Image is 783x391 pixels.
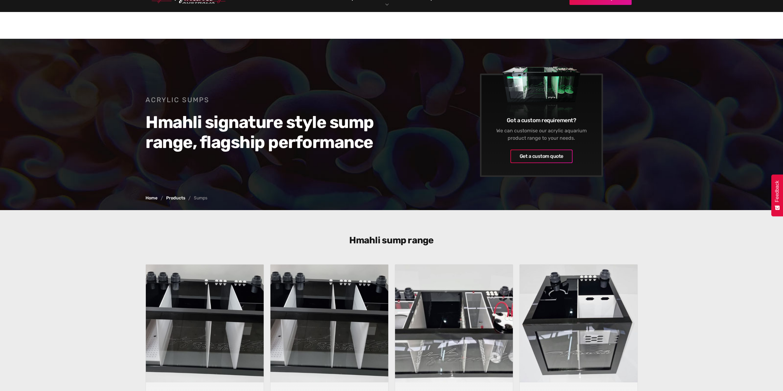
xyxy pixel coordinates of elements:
[146,112,382,152] h2: Hmahli signature style sump range, flagship performance
[510,150,572,163] a: Get a custom quote
[490,44,592,135] img: Sumps
[774,181,780,202] span: Feedback
[194,196,207,200] div: Sumps
[166,196,185,200] a: Products
[771,174,783,216] button: Feedback - Show survey
[520,265,637,382] img: Lite Series Nano
[273,235,510,246] h3: Hmahli sump range
[270,265,388,382] img: Hyper-Flow 750 Sump
[146,265,264,382] img: Hyper-Flow 900 Sump
[395,265,513,382] img: Elite Series Medium
[519,153,563,160] div: Get a custom quote
[490,127,592,142] div: We can customise our acrylic aquarium product range to your needs.
[490,117,592,124] h6: Got a custom requirement?
[146,196,158,200] a: Home
[146,95,382,105] h1: Acrylic Sumps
